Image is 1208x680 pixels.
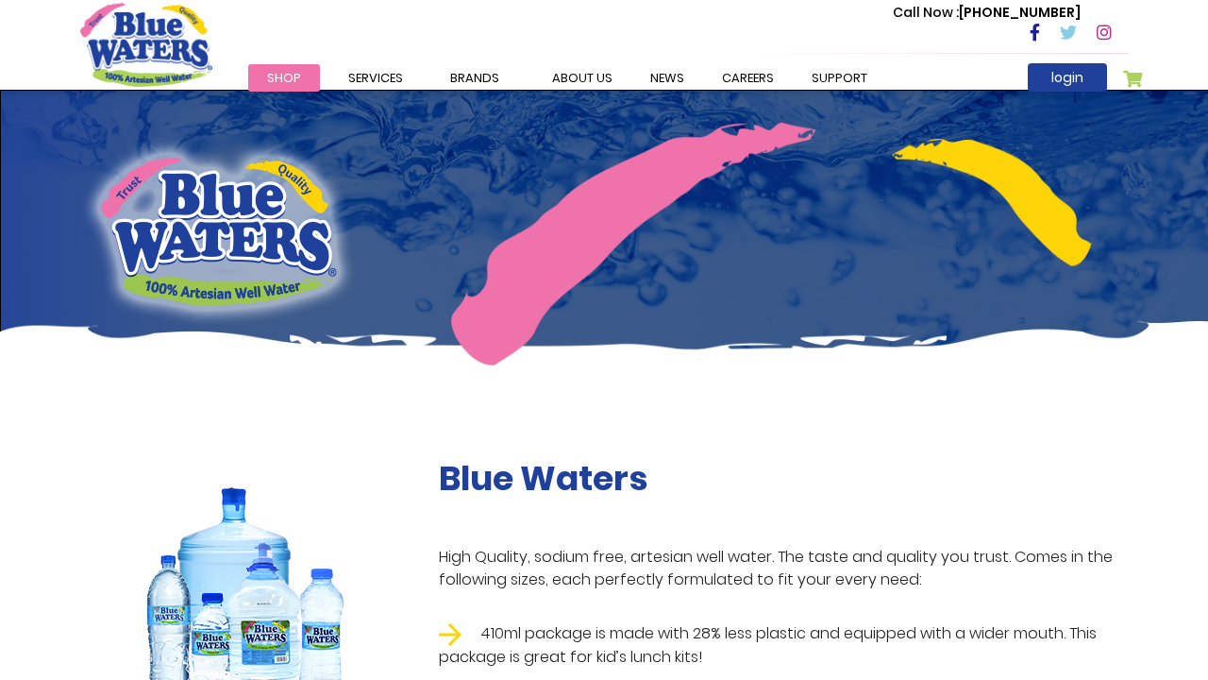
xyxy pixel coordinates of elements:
a: about us [533,64,631,92]
span: Call Now : [893,3,959,22]
span: Brands [450,69,499,87]
a: store logo [80,3,212,86]
p: [PHONE_NUMBER] [893,3,1081,23]
a: News [631,64,703,92]
p: High Quality, sodium free, artesian well water. The taste and quality you trust. Comes in the fol... [439,546,1128,591]
a: careers [703,64,793,92]
a: login [1028,63,1107,92]
a: support [793,64,886,92]
span: Services [348,69,403,87]
span: Shop [267,69,301,87]
h2: Blue Waters [439,458,1128,499]
li: 410ml package is made with 28% less plastic and equipped with a wider mouth. This package is grea... [439,622,1128,669]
